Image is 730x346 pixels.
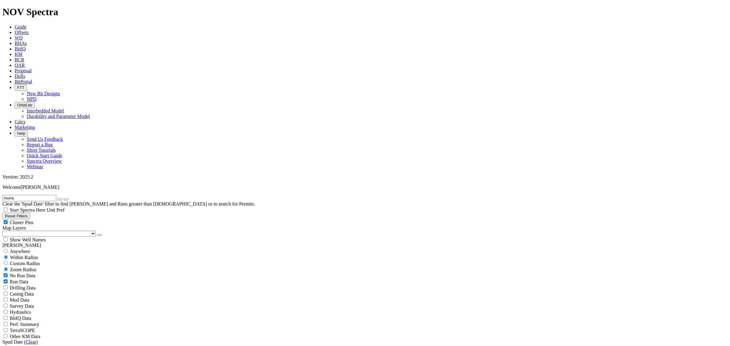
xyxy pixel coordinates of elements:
[10,285,36,290] span: Drilling Data
[15,57,24,62] a: BCR
[10,316,31,321] span: BitIQ Data
[17,131,25,136] span: Help
[17,103,32,107] span: OrbitLite
[24,339,38,344] a: (Clear)
[2,243,728,248] div: [PERSON_NAME]
[10,328,35,333] span: TerraSCOPE
[10,220,33,225] span: Cluster Pins
[27,142,53,147] a: Report a Bug
[27,108,64,113] a: Interbedded Model
[10,291,34,296] span: Casing Data
[27,164,43,169] a: Webinar
[15,46,26,51] a: BitIQ
[10,303,34,309] span: Survey Data
[2,6,728,18] h1: NOV Spectra
[10,261,40,266] span: Custom Radius
[10,279,28,284] span: Run Data
[27,153,62,158] a: Quick Start Guide
[10,207,45,213] span: Start Spectra Here
[17,85,24,90] span: FTT
[2,327,728,333] filter-controls-checkbox: TerraSCOPE Data
[2,309,728,315] filter-controls-checkbox: Hydraulics Analysis
[2,333,728,339] filter-controls-checkbox: TerraSCOPE Data
[10,267,36,272] span: Zoom Radius
[2,195,56,201] input: Search
[27,158,62,164] a: Spectra Overview
[2,339,23,344] span: Spud Date
[10,322,39,327] span: Perf. Summary
[15,125,35,130] a: Marketing
[15,52,23,57] a: KM
[2,213,30,219] button: Reset Filters
[27,137,63,142] a: Send Us Feedback
[2,174,728,180] div: Version: 2025.2
[10,237,46,242] span: Show Well Names
[15,85,27,91] button: FTT
[15,130,28,137] button: Help
[27,91,60,96] a: New Bit Designs
[21,185,59,190] span: [PERSON_NAME]
[4,208,8,212] input: Start Spectra Here
[2,225,26,230] span: Map Layers
[2,185,728,190] p: Welcome
[15,74,25,79] a: Dulls
[27,96,36,102] a: NPD
[2,201,255,206] span: Clear the 'Spud Date' filter to find [PERSON_NAME] and Runs greater than [DEMOGRAPHIC_DATA] or to...
[15,24,26,29] a: Guide
[15,35,23,40] a: WD
[47,207,64,213] span: Unit Pref
[10,297,29,303] span: Mud Data
[27,114,90,119] a: Durability and Parameter Model
[15,119,26,124] a: Calcs
[15,79,32,84] a: BitPortal
[15,68,32,73] a: Proposal
[10,310,31,315] span: Hydraulics
[10,255,38,260] span: Within Radius
[10,334,40,339] span: Other KM Data
[15,41,27,46] a: BHAs
[15,102,35,108] button: OrbitLite
[27,147,56,153] a: Short Tutorials
[15,30,29,35] a: Offsets
[10,273,35,278] span: No Run Data
[2,321,728,327] filter-controls-checkbox: Performance Summary
[15,63,25,68] a: OAR
[10,249,30,254] span: Anywhere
